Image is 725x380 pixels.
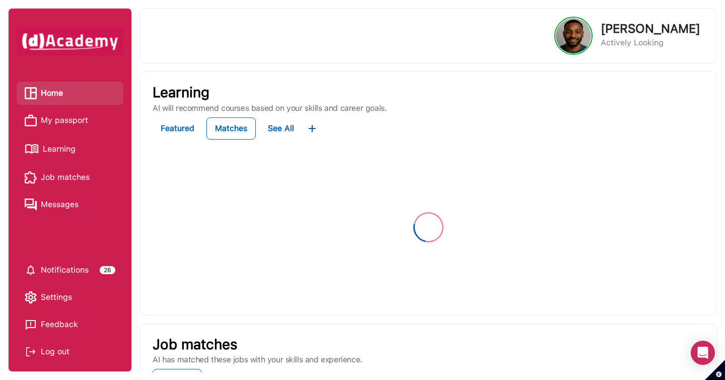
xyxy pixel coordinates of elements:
[260,117,302,140] button: See All
[691,341,715,365] div: Open Intercom Messenger
[25,140,39,158] img: Learning icon
[153,355,704,365] p: AI has matched these jobs with your skills and experience.
[25,171,37,183] img: Job matches icon
[41,263,89,278] span: Notifications
[25,197,115,212] a: Messages iconMessages
[306,122,318,135] img: ...
[25,317,115,332] a: Feedback
[41,113,88,128] span: My passport
[25,170,115,185] a: Job matches iconJob matches
[41,170,90,185] span: Job matches
[41,197,79,212] span: Messages
[25,87,37,99] img: Home icon
[161,121,194,136] div: Featured
[41,290,72,305] span: Settings
[206,117,256,140] button: Matches
[153,103,704,113] p: AI will recommend courses based on your skills and career goals.
[41,86,63,101] span: Home
[25,140,115,158] a: Learning iconLearning
[413,212,444,242] div: oval-loading
[601,23,700,35] p: [PERSON_NAME]
[43,142,76,157] span: Learning
[268,121,294,136] div: See All
[601,37,700,49] p: Actively Looking
[25,113,115,128] a: My passport iconMy passport
[153,84,704,101] p: Learning
[100,266,115,274] div: 26
[25,264,37,276] img: setting
[25,344,115,359] div: Log out
[705,360,725,380] button: Set cookie preferences
[153,117,202,140] button: Featured
[25,346,37,358] img: Log out
[25,86,115,101] a: Home iconHome
[25,319,37,331] img: feedback
[25,199,37,211] img: Messages icon
[153,336,704,353] p: Job matches
[215,121,247,136] div: Matches
[25,291,37,303] img: setting
[17,27,123,55] img: dAcademy
[556,18,591,53] img: Profile
[25,114,37,126] img: My passport icon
